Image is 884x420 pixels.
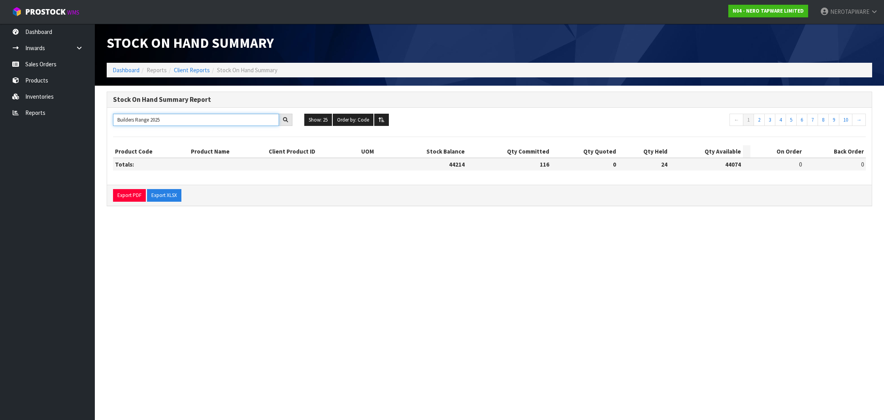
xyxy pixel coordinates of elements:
[830,8,869,15] span: NEROTAPWARE
[551,145,618,158] th: Qty Quoted
[113,114,279,126] input: Search
[359,145,390,158] th: UOM
[618,145,669,158] th: Qty Held
[333,114,373,126] button: Order by: Code
[669,145,743,158] th: Qty Available
[725,161,741,168] strong: 44074
[12,7,22,17] img: cube-alt.png
[799,161,802,168] span: 0
[796,114,807,126] a: 6
[661,161,667,168] strong: 24
[764,114,775,126] a: 3
[786,114,797,126] a: 5
[729,114,743,126] a: ←
[613,161,616,168] strong: 0
[733,7,804,14] strong: N04 - NERO TAPWARE LIMITED
[861,161,864,168] span: 0
[449,161,465,168] strong: 44214
[267,145,359,158] th: Client Product ID
[217,66,277,74] span: Stock On Hand Summary
[147,66,167,74] span: Reports
[174,66,210,74] a: Client Reports
[839,114,852,126] a: 10
[818,114,829,126] a: 8
[743,114,754,126] a: 1
[540,161,549,168] strong: 116
[113,189,146,202] button: Export PDF
[115,161,134,168] strong: Totals:
[852,114,866,126] a: →
[113,145,189,158] th: Product Code
[189,145,267,158] th: Product Name
[686,114,866,128] nav: Page navigation
[304,114,332,126] button: Show: 25
[67,9,79,16] small: WMS
[828,114,839,126] a: 9
[750,145,804,158] th: On Order
[804,145,866,158] th: Back Order
[754,114,765,126] a: 2
[25,7,66,17] span: ProStock
[390,145,467,158] th: Stock Balance
[147,189,181,202] button: Export XLSX
[113,66,139,74] a: Dashboard
[775,114,786,126] a: 4
[807,114,818,126] a: 7
[467,145,551,158] th: Qty Committed
[107,34,274,52] span: Stock On Hand Summary
[113,96,866,103] h3: Stock On Hand Summary Report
